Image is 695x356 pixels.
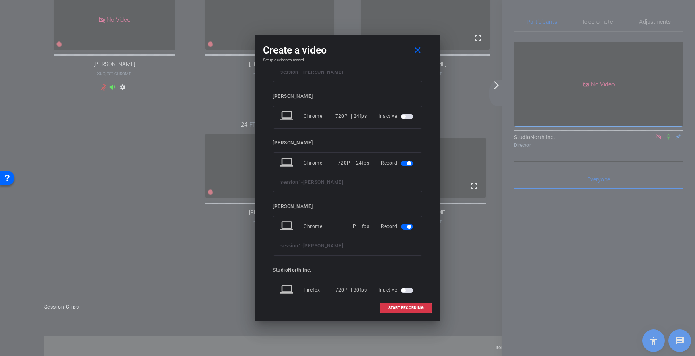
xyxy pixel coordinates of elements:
span: - [301,179,303,185]
div: [PERSON_NAME] [273,204,422,210]
span: - [301,243,303,249]
div: Chrome [304,156,338,170]
span: session1 [280,179,301,185]
span: START RECORDING [388,306,424,310]
div: 720P | 24fps [338,156,370,170]
div: [PERSON_NAME] [273,93,422,99]
div: Record [381,156,415,170]
span: session1 [280,69,301,75]
button: START RECORDING [380,303,432,313]
div: Firefox [304,283,335,297]
h4: Setup devices to record [263,58,432,62]
mat-icon: laptop [280,156,295,170]
mat-icon: laptop [280,109,295,123]
div: [PERSON_NAME] [273,140,422,146]
span: - [301,69,303,75]
span: session1 [280,243,301,249]
div: StudioNorth Inc. [273,267,422,273]
span: [PERSON_NAME] [303,69,343,75]
div: Create a video [263,43,432,58]
mat-icon: close [413,45,423,56]
div: 720P | 30fps [335,283,367,297]
div: 720P | 24fps [335,109,367,123]
div: Chrome [304,219,353,234]
span: [PERSON_NAME] [303,243,343,249]
mat-icon: laptop [280,283,295,297]
div: P | fps [353,219,369,234]
div: Inactive [378,283,415,297]
div: Inactive [378,109,415,123]
div: Chrome [304,109,335,123]
div: Record [381,219,415,234]
span: [PERSON_NAME] [303,179,343,185]
mat-icon: laptop [280,219,295,234]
